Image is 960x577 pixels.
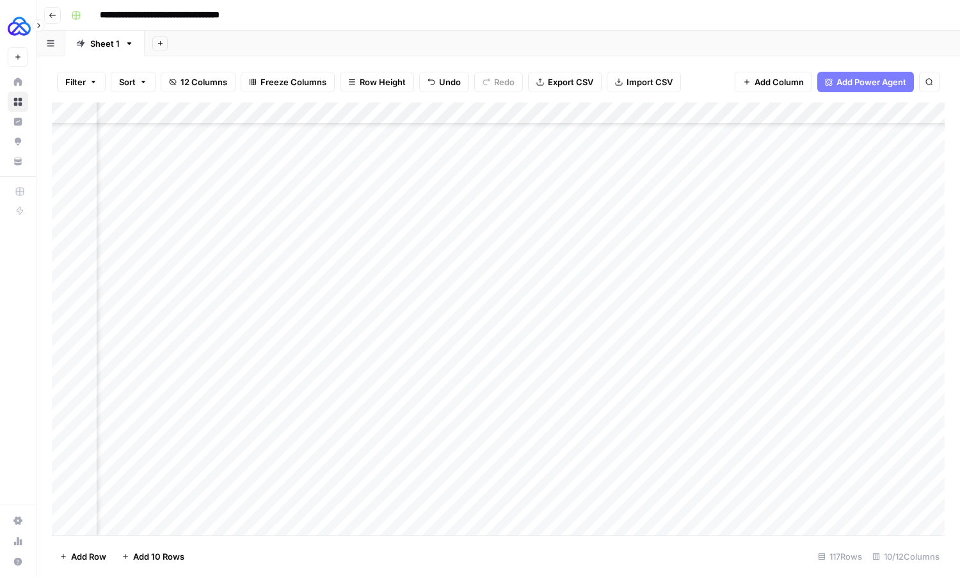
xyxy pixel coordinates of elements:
span: Export CSV [548,76,593,88]
span: Filter [65,76,86,88]
button: Workspace: AUQ [8,10,28,42]
a: Home [8,72,28,92]
span: Add Row [71,550,106,563]
button: Freeze Columns [241,72,335,92]
button: Redo [474,72,523,92]
div: 10/12 Columns [867,546,945,567]
div: 117 Rows [813,546,867,567]
button: Add 10 Rows [114,546,192,567]
img: AUQ Logo [8,15,31,38]
span: Freeze Columns [260,76,326,88]
button: Undo [419,72,469,92]
button: Row Height [340,72,414,92]
button: Add Power Agent [817,72,914,92]
span: Redo [494,76,515,88]
span: Add Column [755,76,804,88]
button: Add Column [735,72,812,92]
button: Help + Support [8,551,28,572]
span: Sort [119,76,136,88]
span: Add Power Agent [836,76,906,88]
span: Add 10 Rows [133,550,184,563]
a: Sheet 1 [65,31,145,56]
button: Export CSV [528,72,602,92]
a: Insights [8,111,28,132]
a: Settings [8,510,28,531]
span: Row Height [360,76,406,88]
button: Filter [57,72,106,92]
a: Browse [8,92,28,112]
span: 12 Columns [180,76,227,88]
a: Your Data [8,151,28,172]
span: Undo [439,76,461,88]
button: Sort [111,72,156,92]
a: Usage [8,531,28,551]
button: 12 Columns [161,72,236,92]
span: Import CSV [627,76,673,88]
div: Sheet 1 [90,37,120,50]
button: Add Row [52,546,114,567]
a: Opportunities [8,131,28,152]
button: Import CSV [607,72,681,92]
